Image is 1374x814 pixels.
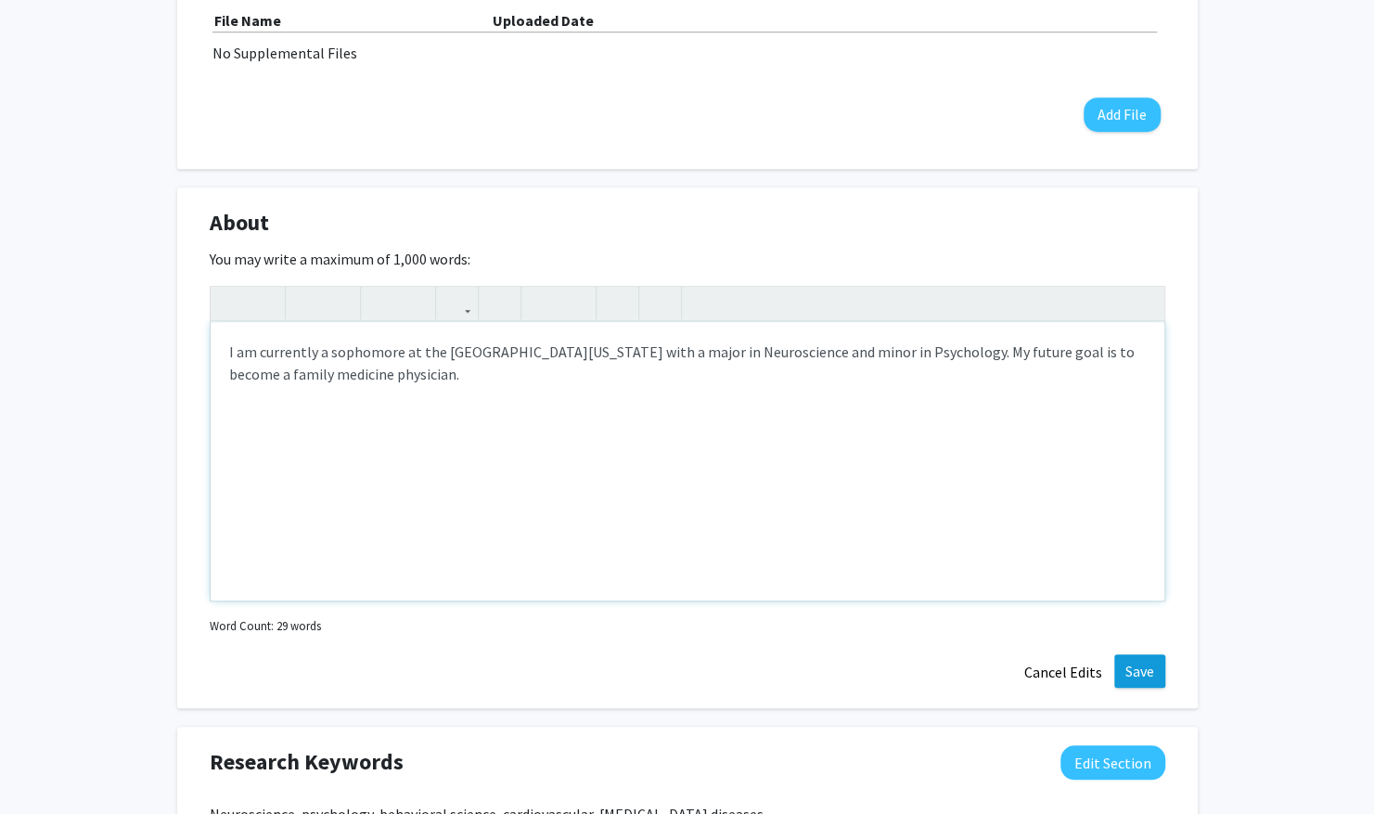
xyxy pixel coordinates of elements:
button: Unordered list [526,287,559,319]
button: Add File [1084,97,1161,132]
button: Edit Research Keywords [1060,745,1165,780]
button: Link [441,287,473,319]
button: Fullscreen [1127,287,1160,319]
button: Ordered list [559,287,591,319]
button: Remove format [601,287,634,319]
label: You may write a maximum of 1,000 words: [210,248,470,270]
b: Uploaded Date [493,11,594,30]
button: Undo (Ctrl + Z) [215,287,248,319]
button: Insert horizontal rule [644,287,676,319]
div: No Supplemental Files [212,42,1162,64]
p: I am currently a sophomore at the [GEOGRAPHIC_DATA][US_STATE] with a major in Neuroscience and mi... [229,341,1146,385]
button: Emphasis (Ctrl + I) [323,287,355,319]
button: Insert Image [483,287,516,319]
button: Cancel Edits [1012,654,1114,690]
small: Word Count: 29 words [210,617,321,635]
button: Strong (Ctrl + B) [290,287,323,319]
b: File Name [214,11,281,30]
button: Redo (Ctrl + Y) [248,287,280,319]
button: Superscript [366,287,398,319]
button: Subscript [398,287,430,319]
span: About [210,206,269,239]
iframe: Chat [14,730,79,800]
span: Research Keywords [210,745,404,779]
button: Save [1114,654,1165,688]
div: Note to users with screen readers: Please deactivate our accessibility plugin for this page as it... [211,322,1164,601]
